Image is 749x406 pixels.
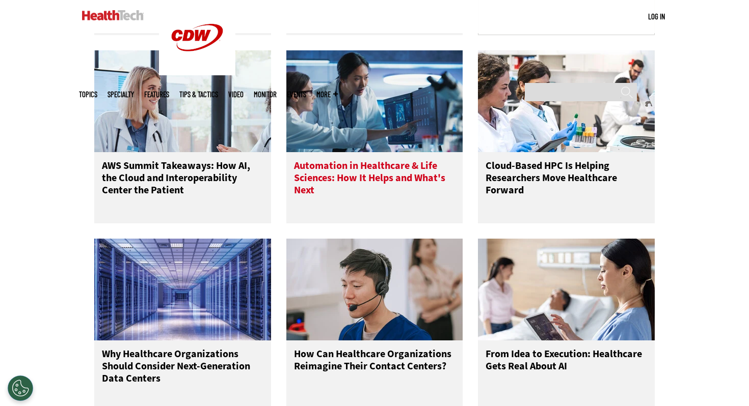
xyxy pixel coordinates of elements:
a: MonITor [254,91,277,98]
a: Events [287,91,306,98]
a: Video [228,91,244,98]
h3: Why Healthcare Organizations Should Consider Next-Generation Data Centers [102,348,263,389]
img: Doctor using tablet [478,239,655,340]
a: Doctors discussing data in a meeting AWS Summit Takeaways: How AI, the Cloud and Interoperability... [94,50,271,223]
h3: Cloud-Based HPC Is Helping Researchers Move Healthcare Forward [486,160,647,200]
a: medical researchers looks at images on a monitor in a lab Automation in Healthcare & Life Science... [286,50,463,223]
a: Log in [648,12,665,21]
span: Topics [79,91,97,98]
h3: How Can Healthcare Organizations Reimagine Their Contact Centers? [294,348,456,389]
a: Features [144,91,169,98]
h3: Automation in Healthcare & Life Sciences: How It Helps and What's Next [294,160,456,200]
img: Healthcare contact center [286,239,463,340]
a: CDW [159,67,235,78]
img: Home [82,10,144,20]
span: More [316,91,338,98]
h3: From Idea to Execution: Healthcare Gets Real About AI [486,348,647,389]
a: Medical research in lab Cloud-Based HPC Is Helping Researchers Move Healthcare Forward [478,50,655,223]
button: Open Preferences [8,375,33,401]
div: User menu [648,11,665,22]
div: Cookies Settings [8,375,33,401]
a: Tips & Tactics [179,91,218,98]
img: data center room with blue lights [94,239,271,340]
img: medical researchers looks at images on a monitor in a lab [286,50,463,152]
img: Medical research in lab [478,50,655,152]
span: Specialty [108,91,134,98]
h3: AWS Summit Takeaways: How AI, the Cloud and Interoperability Center the Patient [102,160,263,200]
